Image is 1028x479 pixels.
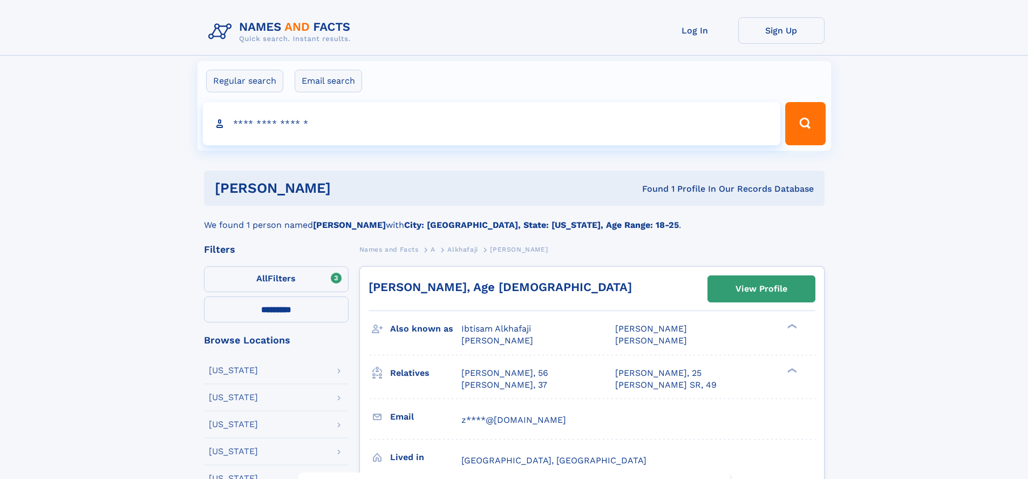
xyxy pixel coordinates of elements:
[738,17,825,44] a: Sign Up
[736,276,787,301] div: View Profile
[295,70,362,92] label: Email search
[461,367,548,379] a: [PERSON_NAME], 56
[215,181,487,195] h1: [PERSON_NAME]
[404,220,679,230] b: City: [GEOGRAPHIC_DATA], State: [US_STATE], Age Range: 18-25
[461,323,531,334] span: Ibtisam Alkhafaji
[204,245,349,254] div: Filters
[652,17,738,44] a: Log In
[313,220,386,230] b: [PERSON_NAME]
[431,242,435,256] a: A
[615,323,687,334] span: [PERSON_NAME]
[209,366,258,375] div: [US_STATE]
[369,280,632,294] a: [PERSON_NAME], Age [DEMOGRAPHIC_DATA]
[447,246,478,253] span: Alkhafaji
[785,323,798,330] div: ❯
[785,102,825,145] button: Search Button
[390,364,461,382] h3: Relatives
[431,246,435,253] span: A
[785,367,798,374] div: ❯
[490,246,548,253] span: [PERSON_NAME]
[390,320,461,338] h3: Also known as
[461,379,547,391] a: [PERSON_NAME], 37
[204,335,349,345] div: Browse Locations
[206,70,283,92] label: Regular search
[390,408,461,426] h3: Email
[204,17,359,46] img: Logo Names and Facts
[615,367,702,379] a: [PERSON_NAME], 25
[390,448,461,467] h3: Lived in
[204,266,349,292] label: Filters
[615,335,687,346] span: [PERSON_NAME]
[204,206,825,232] div: We found 1 person named with .
[209,420,258,429] div: [US_STATE]
[209,447,258,456] div: [US_STATE]
[447,242,478,256] a: Alkhafaji
[615,379,717,391] a: [PERSON_NAME] SR, 49
[708,276,815,302] a: View Profile
[256,273,268,284] span: All
[486,183,814,195] div: Found 1 Profile In Our Records Database
[461,455,646,465] span: [GEOGRAPHIC_DATA], [GEOGRAPHIC_DATA]
[359,242,419,256] a: Names and Facts
[203,102,781,145] input: search input
[461,335,533,346] span: [PERSON_NAME]
[209,393,258,402] div: [US_STATE]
